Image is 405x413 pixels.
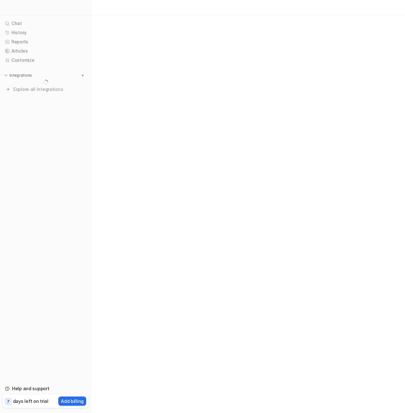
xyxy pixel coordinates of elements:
[13,398,48,404] p: days left on trial
[7,399,10,404] p: 7
[80,73,85,78] img: menu_add.svg
[5,86,11,92] img: explore all integrations
[3,56,88,65] a: Customize
[3,85,88,94] a: Explore all integrations
[58,397,86,406] button: Add billing
[3,28,88,37] a: History
[61,398,84,404] p: Add billing
[13,84,86,94] span: Explore all integrations
[3,384,88,393] a: Help and support
[4,73,8,78] img: expand menu
[3,19,88,28] a: Chat
[3,37,88,46] a: Reports
[3,72,34,79] button: Integrations
[10,73,32,78] p: Integrations
[3,47,88,55] a: Articles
